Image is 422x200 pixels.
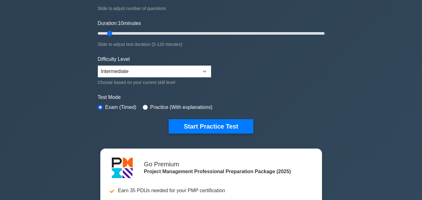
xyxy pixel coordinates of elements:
button: Start Practice Test [169,119,253,134]
div: Slide to adjust test duration (5-120 minutes) [98,41,325,48]
label: Difficulty Level [98,56,130,63]
div: Slide to adjust number of questions [98,5,325,12]
label: Test Mode [98,94,325,101]
div: Choose based on your current skill level [98,79,211,86]
label: Practice (With explanations) [150,104,212,111]
span: 10 [118,21,123,26]
label: Duration: minutes [98,20,141,27]
label: Exam (Timed) [105,104,137,111]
